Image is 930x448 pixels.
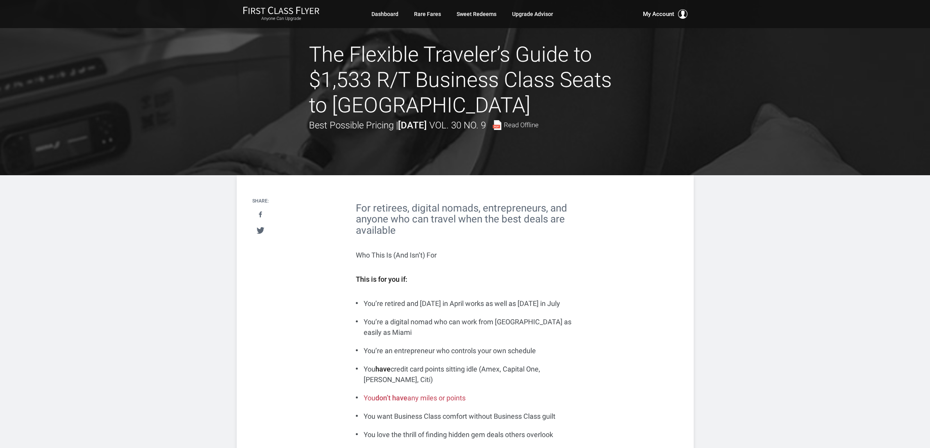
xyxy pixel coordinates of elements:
h2: For retirees, digital nomads, entrepreneurs, and anyone who can travel when the best deals are av... [356,203,575,236]
strong: This is for you if: [356,275,407,283]
span: Read Offline [504,122,539,128]
li: You credit card points sitting idle (Amex, Capital One, [PERSON_NAME], Citi) [356,364,575,385]
a: First Class FlyerAnyone Can Upgrade [243,6,320,22]
a: Share [252,208,268,222]
p: Who This Is (And Isn’t) For [356,250,575,260]
img: First Class Flyer [243,6,320,14]
small: Anyone Can Upgrade [243,16,320,21]
li: You love the thrill of finding hidden gem deals others overlook [356,429,575,440]
li: You want Business Class comfort without Business Class guilt [356,411,575,421]
h1: The Flexible Traveler’s Guide to $1,533 R/T Business Class Seats to [GEOGRAPHIC_DATA] [309,42,621,118]
h4: Share: [252,199,269,204]
a: Tweet [252,223,268,238]
a: Rare Fares [414,7,441,21]
span: don’t have [375,394,407,402]
div: Best Possible Pricing | [309,118,539,133]
a: Sweet Redeems [457,7,496,21]
a: Dashboard [371,7,398,21]
span: Vol. 30 No. 9 [429,120,486,131]
span: My Account [643,9,674,19]
img: pdf-file.svg [492,120,502,130]
a: Read Offline [492,120,539,130]
button: My Account [643,9,687,19]
li: You’re an entrepreneur who controls your own schedule [356,345,575,356]
li: You’re retired and [DATE] in April works as well as [DATE] in July [356,298,575,309]
span: any miles or points [407,394,466,402]
li: You’re a digital nomad who can work from [GEOGRAPHIC_DATA] as easily as Miami [356,316,575,338]
a: Upgrade Advisor [512,7,553,21]
span: You [364,394,375,402]
strong: [DATE] [398,120,427,131]
strong: have [375,365,391,373]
